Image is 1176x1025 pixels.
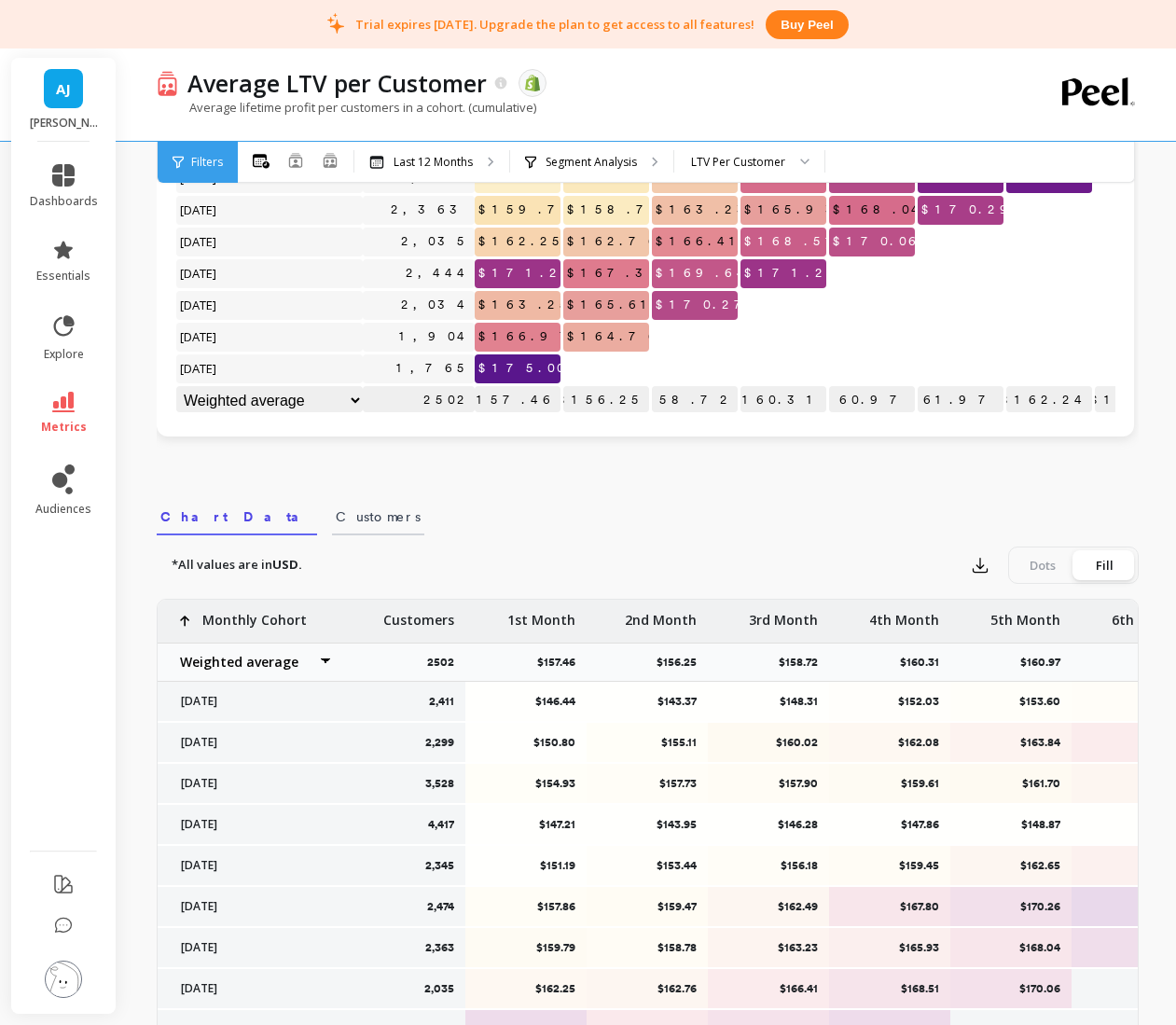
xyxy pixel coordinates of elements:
p: 4,417 [428,817,454,832]
p: $147.86 [841,817,939,832]
p: Trial expires [DATE]. Upgrade the plan to get access to all features! [355,16,754,33]
p: $159.47 [599,899,697,914]
span: $163.23 [652,196,762,224]
p: $160.31 [900,655,950,670]
p: $163.84 [962,735,1060,750]
p: [DATE] [170,694,333,709]
p: 3rd Month [749,600,818,630]
p: Customers [383,600,454,630]
span: [DATE] [176,323,222,351]
p: $161.97 [918,386,1003,414]
nav: Tabs [157,492,1139,535]
span: metrics [41,420,87,435]
p: $158.72 [652,386,738,414]
p: [DATE] [170,940,333,955]
p: $161.70 [962,776,1060,791]
span: [DATE] [176,291,222,319]
p: 2502 [427,655,465,670]
a: 2,035 [397,228,475,256]
img: profile picture [45,961,82,998]
p: $147.21 [477,817,575,832]
a: 1,765 [393,354,475,382]
p: *All values are in [172,556,302,575]
img: api.shopify.svg [524,75,541,91]
p: $152.03 [841,694,939,709]
p: $153.44 [599,858,697,873]
p: [DATE] [170,735,333,750]
p: $154.93 [477,776,575,791]
div: LTV Per Customer [691,153,785,171]
p: $160.02 [720,735,818,750]
p: $163.23 [720,940,818,955]
p: 2,345 [425,858,454,873]
span: $162.76 [563,228,666,256]
p: $150.80 [477,735,575,750]
p: $148.31 [720,694,818,709]
a: 2,444 [402,259,475,287]
a: 1,904 [395,323,475,351]
p: $156.25 [657,655,708,670]
span: essentials [36,269,90,284]
a: 2,363 [387,196,475,224]
p: $157.46 [475,386,560,414]
p: $170.06 [962,981,1060,996]
p: $158.78 [599,940,697,955]
span: $168.04 [829,196,929,224]
span: $170.06 [829,228,926,256]
p: $160.31 [740,386,826,414]
p: 2,035 [424,981,454,996]
p: $156.18 [720,858,818,873]
img: header icon [157,70,178,97]
p: $162.08 [841,735,939,750]
p: [DATE] [170,899,333,914]
p: 1st Month [507,600,575,630]
p: $170.26 [962,899,1060,914]
span: $166.41 [652,228,749,256]
p: 2,363 [425,940,454,955]
p: [DATE] [170,776,333,791]
p: $159.79 [477,940,575,955]
span: Customers [336,507,421,526]
p: 2,411 [429,694,454,709]
p: $158.72 [779,655,829,670]
p: $162.25 [477,981,575,996]
p: [DATE] [170,981,333,996]
strong: USD. [272,556,302,573]
p: [DATE] [170,858,333,873]
p: [DATE] [170,817,333,832]
span: AJ [56,78,71,100]
p: 2,299 [425,735,454,750]
p: 3,528 [425,776,454,791]
span: [DATE] [176,259,222,287]
span: audiences [35,502,91,517]
span: $171.21 [475,259,581,287]
span: $167.32 [563,259,672,287]
p: Monthly Cohort [202,600,307,630]
p: Segment Analysis [546,155,637,170]
p: $157.73 [599,776,697,791]
p: $153.60 [962,694,1060,709]
p: $168.51 [841,981,939,996]
span: dashboards [30,194,98,209]
p: $143.95 [599,817,697,832]
span: explore [44,347,84,362]
p: 2502 [363,386,475,414]
p: $167.80 [841,899,939,914]
span: $163.25 [475,291,577,319]
p: $155.11 [599,735,697,750]
span: [DATE] [176,228,222,256]
p: $162.76 [599,981,697,996]
p: $143.37 [599,694,697,709]
span: [DATE] [176,196,222,224]
p: 2,474 [427,899,454,914]
p: Artizan Joyeria [30,116,98,131]
p: 5th Month [990,600,1060,630]
span: $170.27 [652,291,759,319]
p: $156.25 [563,386,649,414]
span: [DATE] [176,354,222,382]
div: Dots [1012,550,1073,580]
span: $159.79 [475,196,592,224]
p: $162.49 [720,899,818,914]
span: $175.00 [475,354,572,382]
span: $162.25 [475,228,570,256]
